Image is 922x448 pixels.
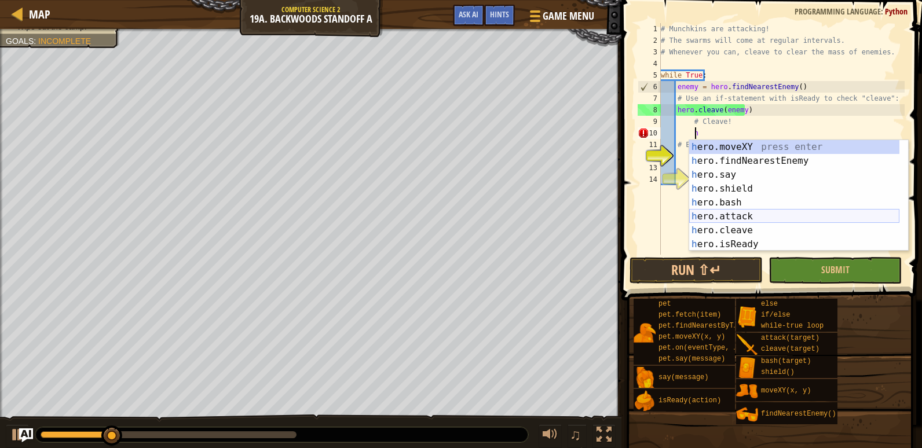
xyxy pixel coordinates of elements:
[539,424,562,448] button: Adjust volume
[638,58,661,69] div: 4
[638,81,661,93] div: 6
[736,357,758,379] img: portrait.png
[568,424,587,448] button: ♫
[38,36,91,46] span: Incomplete
[736,306,758,328] img: portrait.png
[634,367,656,389] img: portrait.png
[885,6,908,17] span: Python
[490,9,509,20] span: Hints
[658,333,725,341] span: pet.moveXY(x, y)
[638,104,661,116] div: 8
[736,380,758,402] img: portrait.png
[658,355,725,363] span: pet.say(message)
[543,9,594,24] span: Game Menu
[761,345,819,353] span: cleave(target)
[761,311,790,319] span: if/else
[658,311,721,319] span: pet.fetch(item)
[6,36,34,46] span: Goals
[736,403,758,425] img: portrait.png
[658,396,721,405] span: isReady(action)
[761,357,811,365] span: bash(target)
[29,6,50,22] span: Map
[521,5,601,32] button: Game Menu
[453,5,484,26] button: Ask AI
[570,426,581,443] span: ♫
[638,35,661,46] div: 2
[19,428,33,442] button: Ask AI
[638,127,661,139] div: 10
[638,150,661,162] div: 12
[23,6,50,22] a: Map
[658,344,767,352] span: pet.on(eventType, handler)
[638,139,661,150] div: 11
[638,46,661,58] div: 3
[658,300,671,308] span: pet
[769,257,902,284] button: Submit
[638,23,661,35] div: 1
[761,334,819,342] span: attack(target)
[638,116,661,127] div: 9
[761,368,795,376] span: shield()
[761,322,824,330] span: while-true loop
[881,6,885,17] span: :
[634,390,656,412] img: portrait.png
[658,373,708,381] span: say(message)
[34,36,38,46] span: :
[761,387,811,395] span: moveXY(x, y)
[638,174,661,185] div: 14
[638,69,661,81] div: 5
[638,162,661,174] div: 13
[592,424,616,448] button: Toggle fullscreen
[630,257,763,284] button: Run ⇧↵
[821,263,850,276] span: Submit
[638,93,661,104] div: 7
[761,300,778,308] span: else
[761,410,836,418] span: findNearestEnemy()
[6,424,29,448] button: Ctrl + P: Play
[736,334,758,356] img: portrait.png
[795,6,881,17] span: Programming language
[459,9,478,20] span: Ask AI
[658,322,771,330] span: pet.findNearestByType(type)
[634,322,656,344] img: portrait.png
